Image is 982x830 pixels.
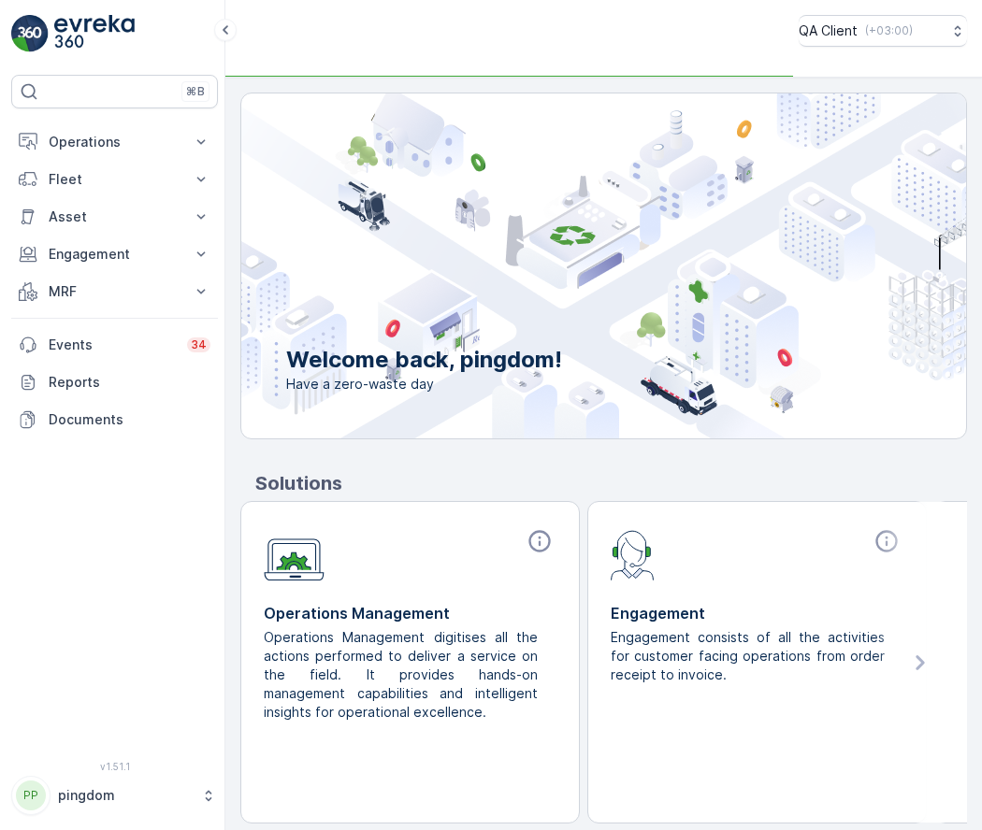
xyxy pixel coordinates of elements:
button: Fleet [11,161,218,198]
button: Engagement [11,236,218,273]
img: logo [11,15,49,52]
p: Engagement consists of all the activities for customer facing operations from order receipt to in... [611,628,888,684]
p: Operations Management [264,602,556,624]
p: Engagement [611,602,903,624]
p: Solutions [255,469,967,497]
button: PPpingdom [11,776,218,815]
p: Asset [49,207,181,226]
span: v 1.51.1 [11,761,218,772]
img: module-icon [264,528,325,581]
button: Asset [11,198,218,236]
p: Welcome back, pingdom! [286,345,562,375]
button: QA Client(+03:00) [799,15,967,47]
p: QA Client [799,21,858,40]
span: Have a zero-waste day [286,375,562,394]
p: Operations [49,133,181,151]
p: pingdom [58,786,192,805]
button: MRF [11,273,218,310]
p: Operations Management digitises all the actions performed to deliver a service on the field. It p... [264,628,542,722]
a: Events34 [11,326,218,364]
p: Events [49,336,176,354]
p: Documents [49,410,210,429]
p: ⌘B [186,84,205,99]
p: 34 [191,337,207,352]
img: logo_light-DOdMpM7g.png [54,15,135,52]
p: ( +03:00 ) [865,23,913,38]
p: Engagement [49,245,181,264]
button: Operations [11,123,218,161]
img: city illustration [157,93,966,438]
p: MRF [49,282,181,301]
p: Fleet [49,170,181,189]
div: PP [16,780,46,810]
img: module-icon [611,528,655,580]
p: Reports [49,373,210,392]
a: Reports [11,364,218,401]
a: Documents [11,401,218,438]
